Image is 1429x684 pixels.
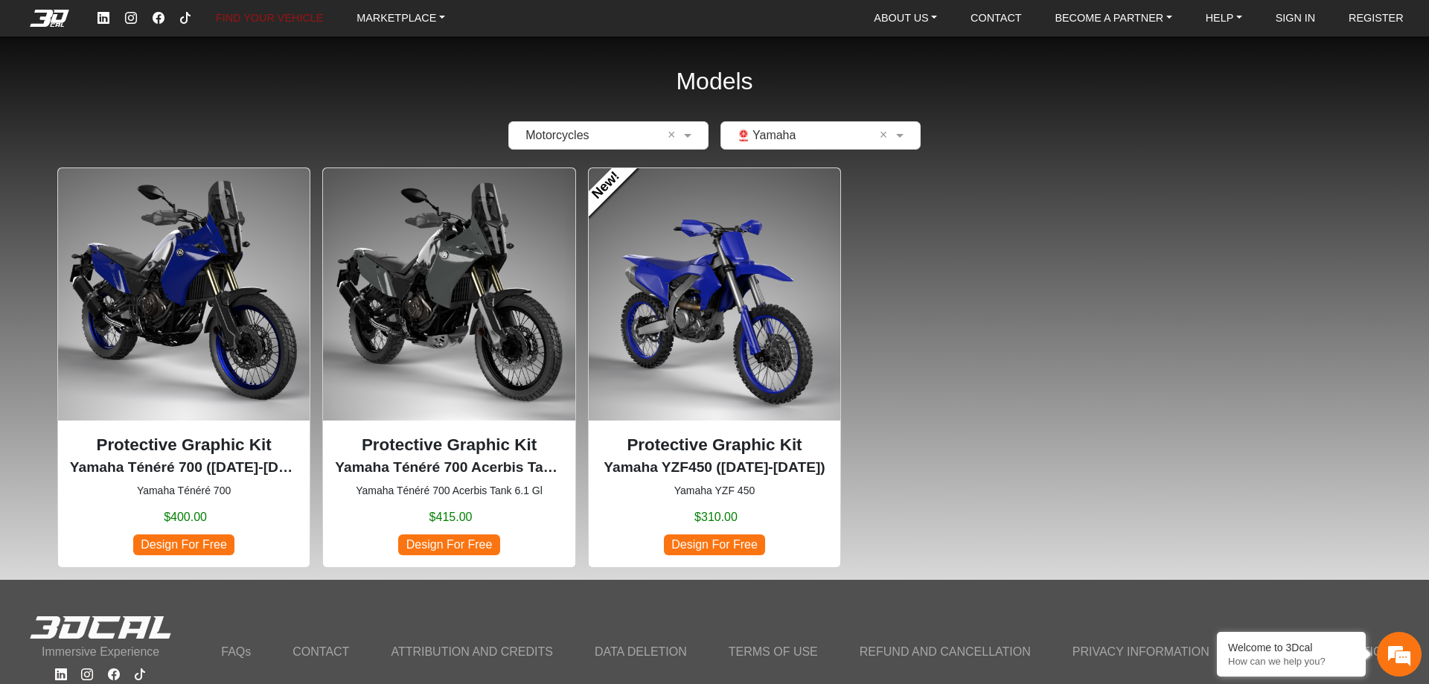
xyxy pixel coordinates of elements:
[676,48,752,115] h2: Models
[335,457,563,479] p: Yamaha Ténéré 700 Acerbis Tank 6.1 Gl (2019-2024)
[58,168,310,420] img: Ténéré 700null2019-2024
[133,534,234,554] span: Design For Free
[57,167,310,567] div: Yamaha Ténéré 700
[7,388,284,440] textarea: Type your message and hit 'Enter'
[576,156,636,216] a: New!
[29,643,172,661] p: Immersive Experience
[164,508,207,526] span: $400.00
[589,168,840,420] img: YZF450null2023-2025
[323,168,575,420] img: Ténéré 700 Acerbis Tank 6.1 Gl2019-2024
[601,432,828,458] p: Protective Graphic Kit
[351,7,451,30] a: MARKETPLACE
[880,127,892,144] span: Clean Field
[70,457,298,479] p: Yamaha Ténéré 700 (2019-2024)
[382,639,562,665] a: ATTRIBUTION AND CREDITS
[335,432,563,458] p: Protective Graphic Kit
[586,639,696,665] a: DATA DELETION
[588,167,841,567] div: Yamaha YZF 450
[601,483,828,499] small: Yamaha YZF 450
[7,466,100,476] span: Conversation
[601,457,828,479] p: Yamaha YZF450 (2023-2025)
[1343,7,1410,30] a: REGISTER
[244,7,280,43] div: Minimize live chat window
[100,78,272,98] div: Chat with us now
[212,639,260,665] a: FAQs
[70,432,298,458] p: Protective Graphic Kit
[398,534,499,554] span: Design For Free
[1228,656,1355,667] p: How can we help you?
[1200,7,1248,30] a: HELP
[1049,7,1177,30] a: BECOME A PARTNER
[86,175,205,316] span: We're online!
[851,639,1040,665] a: REFUND AND CANCELLATION
[965,7,1027,30] a: CONTACT
[322,167,575,567] div: Yamaha Ténéré 700 Acerbis Tank 6.1 Gl
[664,534,765,554] span: Design For Free
[1064,639,1218,665] a: PRIVACY INFORMATION
[191,440,284,486] div: Articles
[100,440,192,486] div: FAQs
[868,7,943,30] a: ABOUT US
[284,639,358,665] a: CONTACT
[210,7,329,30] a: FIND YOUR VEHICLE
[16,77,39,99] div: Navigation go back
[694,508,738,526] span: $310.00
[70,483,298,499] small: Yamaha Ténéré 700
[335,483,563,499] small: Yamaha Ténéré 700 Acerbis Tank 6.1 Gl
[668,127,680,144] span: Clean Field
[1270,7,1322,30] a: SIGN IN
[1228,642,1355,653] div: Welcome to 3Dcal
[429,508,473,526] span: $415.00
[720,639,827,665] a: TERMS OF USE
